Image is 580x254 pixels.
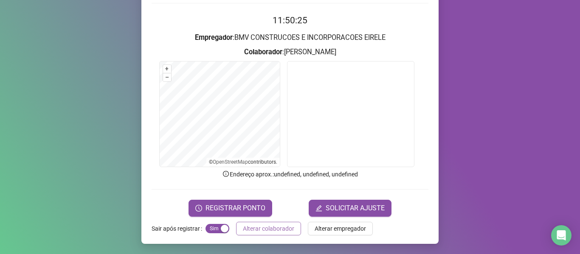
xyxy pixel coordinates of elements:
[315,224,366,233] span: Alterar empregador
[209,159,277,165] li: © contributors.
[206,203,265,213] span: REGISTRAR PONTO
[308,222,373,235] button: Alterar empregador
[195,205,202,212] span: clock-circle
[163,73,171,81] button: –
[326,203,385,213] span: SOLICITAR AJUSTE
[243,224,294,233] span: Alterar colaborador
[236,222,301,235] button: Alterar colaborador
[152,32,428,43] h3: : BMV CONSTRUCOES E INCORPORACOES EIRELE
[222,170,230,178] span: info-circle
[273,15,307,25] time: 11:50:25
[551,225,572,246] div: Open Intercom Messenger
[152,47,428,58] h3: : [PERSON_NAME]
[163,65,171,73] button: +
[195,33,233,42] strong: Empregador
[244,48,282,56] strong: Colaborador
[152,170,428,179] p: Endereço aprox. : undefined, undefined, undefined
[189,200,272,217] button: REGISTRAR PONTO
[315,205,322,212] span: edit
[152,222,206,235] label: Sair após registrar
[309,200,391,217] button: editSOLICITAR AJUSTE
[213,159,248,165] a: OpenStreetMap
